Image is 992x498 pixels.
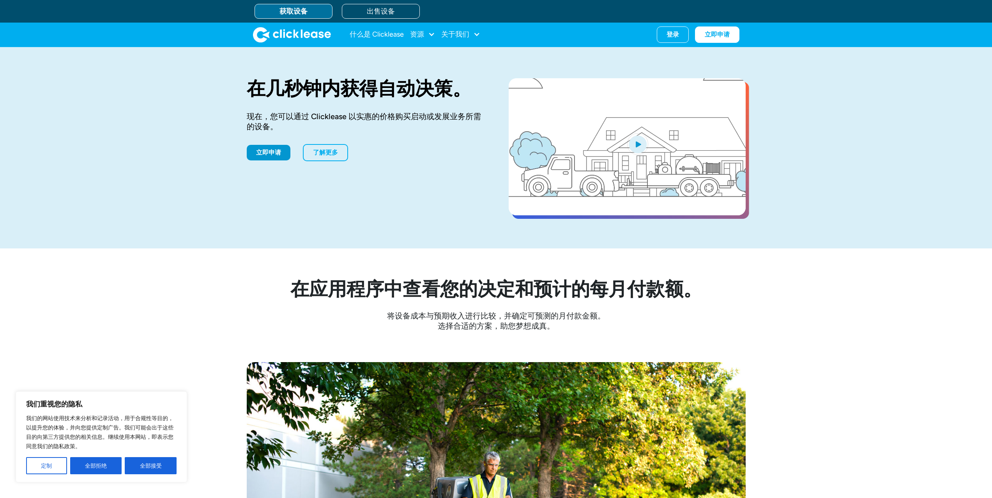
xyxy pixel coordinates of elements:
[140,463,162,469] font: 全部接受
[253,27,331,42] a: 家
[410,27,435,42] div: 资源
[313,148,338,157] font: 了解更多
[441,27,480,42] div: 关于我们
[26,415,173,449] font: 我们的网站使用技术来分析和记录活动，用于合规性等目的，以提升您的体验，并向您提供定制广告。我们可能会出于这些目的向第三方提供您的相关信息。继续使用本网站，即表示您同意我们的隐私政策。
[342,4,420,19] a: 出售设备
[441,30,469,39] font: 关于我们
[350,30,404,39] font: 什么是 Clicklease
[26,400,82,408] font: 我们重视您的隐私
[509,78,746,215] a: 打开灯箱
[247,145,290,160] a: 立即申请
[303,144,348,161] a: 了解更多
[387,311,605,320] font: 将设备成本与预期收入进行比较，并确定可预测的月付款金额。
[256,148,281,157] font: 立即申请
[125,457,177,474] button: 全部接受
[41,463,52,469] font: 定制
[253,27,331,42] img: Clicklease 徽标
[350,27,404,42] a: 什么是 Clicklease
[247,77,471,100] font: 在几秒钟内获得自动决策。
[410,30,424,39] font: 资源
[279,7,308,16] font: 获取设备
[627,133,648,155] img: 浅蓝色圆形背景上的蓝色播放按钮徽标
[667,30,679,39] font: 登录
[695,26,739,43] a: 立即申请
[667,31,679,39] div: 登录
[438,321,555,331] font: 选择合适的方案，助您梦想成真。
[705,30,730,39] font: 立即申请
[367,7,395,16] font: 出售设备
[255,4,332,19] a: 获取设备
[247,112,481,131] font: 现在，您可以通过 Clicklease 以实惠的价格购买启动或发展业务所需的设备。
[290,278,702,300] font: 在应用程序中查看您的决定和预计的每月付款额。
[26,457,67,474] button: 定制
[85,463,107,469] font: 全部拒绝
[16,391,187,482] div: 我们重视您的隐私
[70,457,122,474] button: 全部拒绝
